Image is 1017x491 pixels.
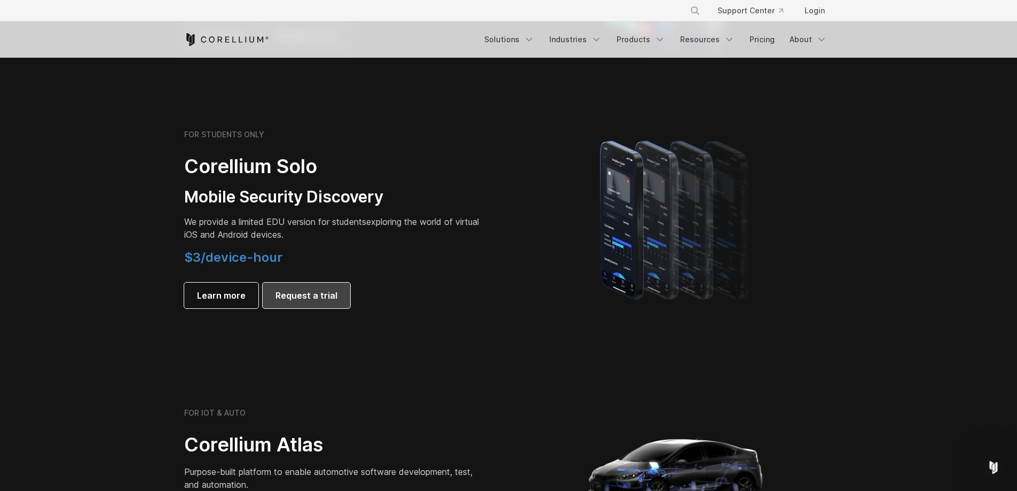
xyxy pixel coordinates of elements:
div: Navigation Menu [677,1,833,20]
a: Learn more [184,283,258,308]
a: Pricing [743,30,781,49]
a: Support Center [709,1,792,20]
a: Industries [543,30,608,49]
a: Request a trial [263,283,350,308]
img: A lineup of four iPhone models becoming more gradient and blurred [579,126,774,313]
a: Login [796,1,833,20]
h6: FOR IOT & AUTO [184,408,246,418]
span: Purpose-built platform to enable automotive software development, test, and automation. [184,466,472,490]
button: Search [685,1,705,20]
span: $3/device-hour [184,250,282,265]
iframe: Intercom live chat [981,455,1006,480]
a: Resources [674,30,741,49]
h3: Mobile Security Discovery [184,187,483,207]
span: Learn more [197,289,246,302]
span: We provide a limited EDU version for students [184,216,366,227]
a: About [783,30,833,49]
a: Corellium Home [184,33,269,46]
h2: Corellium Solo [184,154,483,178]
span: Request a trial [275,289,337,302]
a: Solutions [478,30,541,49]
div: Navigation Menu [478,30,833,49]
h6: FOR STUDENTS ONLY [184,130,264,139]
p: exploring the world of virtual iOS and Android devices. [184,215,483,241]
a: Products [610,30,672,49]
h2: Corellium Atlas [184,433,483,457]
